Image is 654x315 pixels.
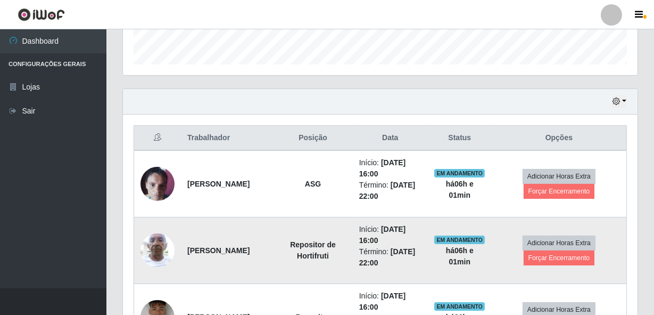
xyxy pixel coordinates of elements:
[359,225,406,245] time: [DATE] 16:00
[524,251,595,265] button: Forçar Encerramento
[523,236,595,251] button: Adicionar Horas Extra
[434,169,485,177] span: EM ANDAMENTO
[434,302,485,311] span: EM ANDAMENTO
[359,157,421,180] li: Início:
[359,290,421,313] li: Início:
[187,180,250,188] strong: [PERSON_NAME]
[446,180,474,199] strong: há 06 h e 01 min
[523,169,595,184] button: Adicionar Horas Extra
[446,246,474,266] strong: há 06 h e 01 min
[140,228,175,273] img: 1743965211684.jpeg
[353,126,428,151] th: Data
[434,236,485,244] span: EM ANDAMENTO
[359,292,406,311] time: [DATE] 16:00
[187,246,250,255] strong: [PERSON_NAME]
[492,126,627,151] th: Opções
[290,240,336,260] strong: Repositor de Hortifruti
[359,158,406,178] time: [DATE] 16:00
[140,161,175,206] img: 1733770253666.jpeg
[18,8,65,21] img: CoreUI Logo
[273,126,352,151] th: Posição
[524,184,595,199] button: Forçar Encerramento
[359,224,421,246] li: Início:
[181,126,273,151] th: Trabalhador
[359,246,421,269] li: Término:
[305,180,321,188] strong: ASG
[359,180,421,202] li: Término:
[428,126,492,151] th: Status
